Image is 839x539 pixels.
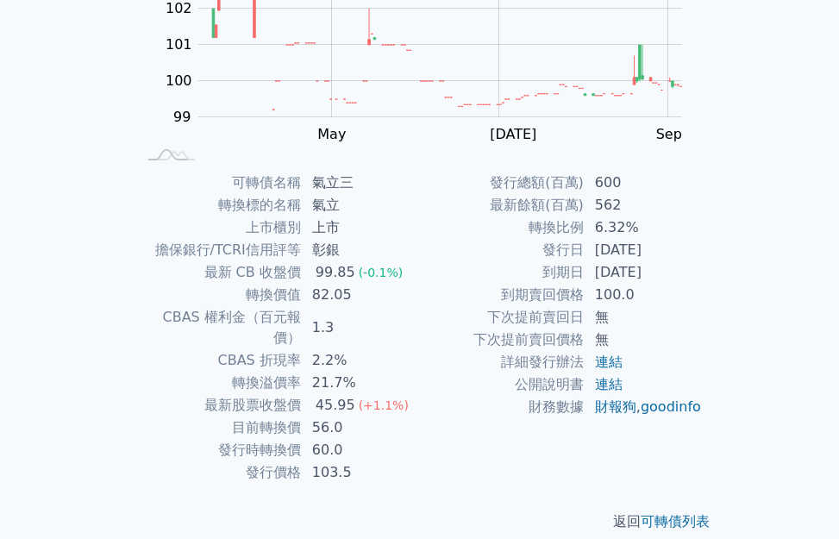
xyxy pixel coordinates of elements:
[137,306,302,349] td: CBAS 權利金（百元報價）
[595,398,636,415] a: 財報狗
[420,172,585,194] td: 發行總額(百萬)
[137,284,302,306] td: 轉換價值
[137,172,302,194] td: 可轉債名稱
[137,349,302,372] td: CBAS 折現率
[302,284,420,306] td: 82.05
[585,194,703,216] td: 562
[302,239,420,261] td: 彰銀
[359,266,404,279] span: (-0.1%)
[302,216,420,239] td: 上市
[302,439,420,461] td: 60.0
[312,262,359,283] div: 99.85
[420,306,585,329] td: 下次提前賣回日
[137,461,302,484] td: 發行價格
[753,456,839,539] iframe: Chat Widget
[137,394,302,417] td: 最新股票收盤價
[137,261,302,284] td: 最新 CB 收盤價
[302,461,420,484] td: 103.5
[137,372,302,394] td: 轉換溢價率
[302,349,420,372] td: 2.2%
[641,398,701,415] a: goodinfo
[641,513,710,530] a: 可轉債列表
[317,126,346,142] tspan: May
[302,172,420,194] td: 氣立三
[595,376,623,392] a: 連結
[420,194,585,216] td: 最新餘額(百萬)
[137,417,302,439] td: 目前轉換價
[116,511,723,532] p: 返回
[585,306,703,329] td: 無
[420,239,585,261] td: 發行日
[137,439,302,461] td: 發行時轉換價
[420,396,585,418] td: 財務數據
[490,126,536,142] tspan: [DATE]
[420,329,585,351] td: 下次提前賣回價格
[137,194,302,216] td: 轉換標的名稱
[302,194,420,216] td: 氣立
[585,396,703,418] td: ,
[166,36,192,53] tspan: 101
[166,72,192,89] tspan: 100
[420,284,585,306] td: 到期賣回價格
[656,126,682,142] tspan: Sep
[420,216,585,239] td: 轉換比例
[585,172,703,194] td: 600
[173,109,191,125] tspan: 99
[420,373,585,396] td: 公開說明書
[585,261,703,284] td: [DATE]
[359,398,409,412] span: (+1.1%)
[302,306,420,349] td: 1.3
[302,417,420,439] td: 56.0
[137,216,302,239] td: 上市櫃別
[420,261,585,284] td: 到期日
[585,239,703,261] td: [DATE]
[585,284,703,306] td: 100.0
[312,395,359,416] div: 45.95
[585,216,703,239] td: 6.32%
[302,372,420,394] td: 21.7%
[420,351,585,373] td: 詳細發行辦法
[753,456,839,539] div: 聊天小工具
[137,239,302,261] td: 擔保銀行/TCRI信用評等
[595,354,623,370] a: 連結
[585,329,703,351] td: 無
